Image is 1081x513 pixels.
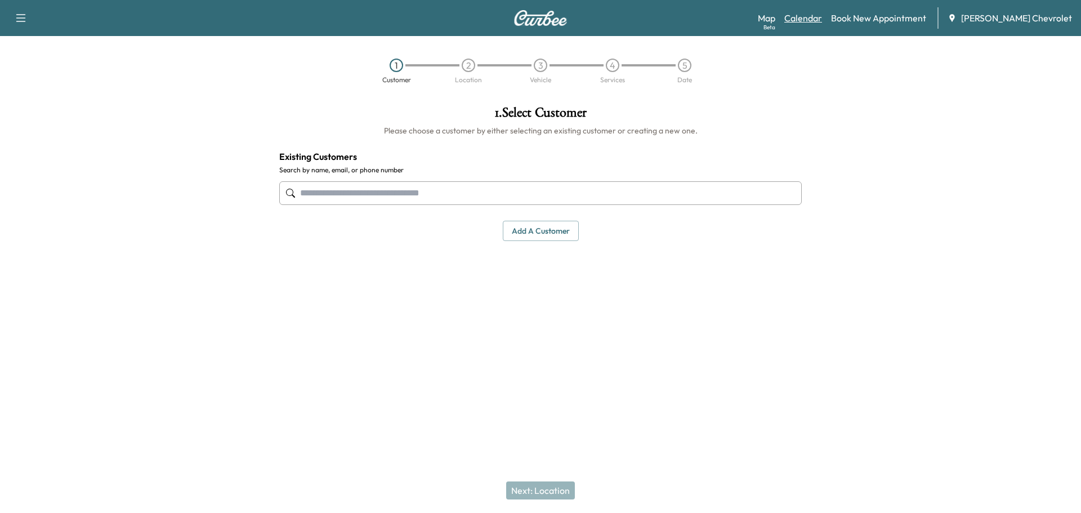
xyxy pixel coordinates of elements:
a: Book New Appointment [831,11,926,25]
div: 5 [678,59,691,72]
div: 4 [606,59,619,72]
div: Customer [382,77,411,83]
button: Add a customer [503,221,579,242]
label: Search by name, email, or phone number [279,166,802,175]
div: Date [677,77,692,83]
span: [PERSON_NAME] Chevrolet [961,11,1072,25]
h6: Please choose a customer by either selecting an existing customer or creating a new one. [279,125,802,136]
img: Curbee Logo [513,10,568,26]
div: Beta [763,23,775,32]
div: 3 [534,59,547,72]
div: Location [455,77,482,83]
a: Calendar [784,11,822,25]
div: 2 [462,59,475,72]
div: Vehicle [530,77,551,83]
h1: 1 . Select Customer [279,106,802,125]
div: Services [600,77,625,83]
h4: Existing Customers [279,150,802,163]
a: MapBeta [758,11,775,25]
div: 1 [390,59,403,72]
